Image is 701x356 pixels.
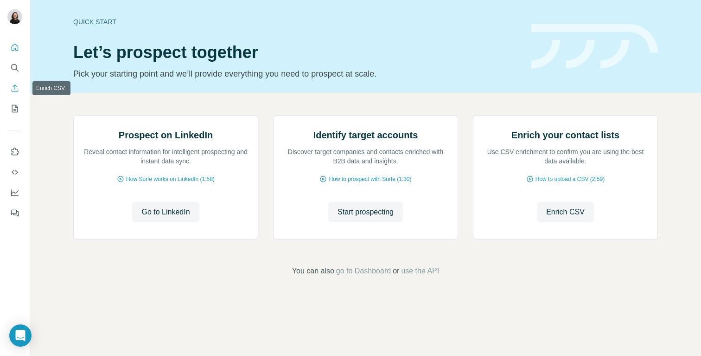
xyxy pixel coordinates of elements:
span: How Surfe works on LinkedIn (1:58) [126,175,215,183]
h2: Identify target accounts [313,129,418,142]
button: Feedback [7,205,22,221]
span: You can also [292,265,334,277]
button: use the API [401,265,439,277]
p: Use CSV enrichment to confirm you are using the best data available. [483,147,648,166]
p: Discover target companies and contacts enriched with B2B data and insights. [283,147,448,166]
span: How to upload a CSV (2:59) [535,175,605,183]
button: Enrich CSV [537,202,594,222]
button: Use Surfe API [7,164,22,181]
p: Reveal contact information for intelligent prospecting and instant data sync. [83,147,249,166]
button: Use Surfe on LinkedIn [7,143,22,160]
h2: Prospect on LinkedIn [119,129,213,142]
span: How to prospect with Surfe (1:30) [329,175,411,183]
img: Avatar [7,9,22,24]
button: Search [7,59,22,76]
h2: Enrich your contact lists [511,129,619,142]
p: Pick your starting point and we’ll provide everything you need to prospect at scale. [73,67,520,80]
button: Dashboard [7,184,22,201]
span: or [393,265,399,277]
span: Start prospecting [338,207,394,218]
div: Open Intercom Messenger [9,324,32,347]
span: Go to LinkedIn [141,207,190,218]
span: Enrich CSV [546,207,585,218]
button: go to Dashboard [336,265,391,277]
button: Go to LinkedIn [132,202,199,222]
button: Quick start [7,39,22,56]
img: banner [531,24,658,69]
button: My lists [7,100,22,117]
div: Quick start [73,17,520,26]
button: Enrich CSV [7,80,22,97]
button: Start prospecting [328,202,403,222]
h1: Let’s prospect together [73,43,520,62]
